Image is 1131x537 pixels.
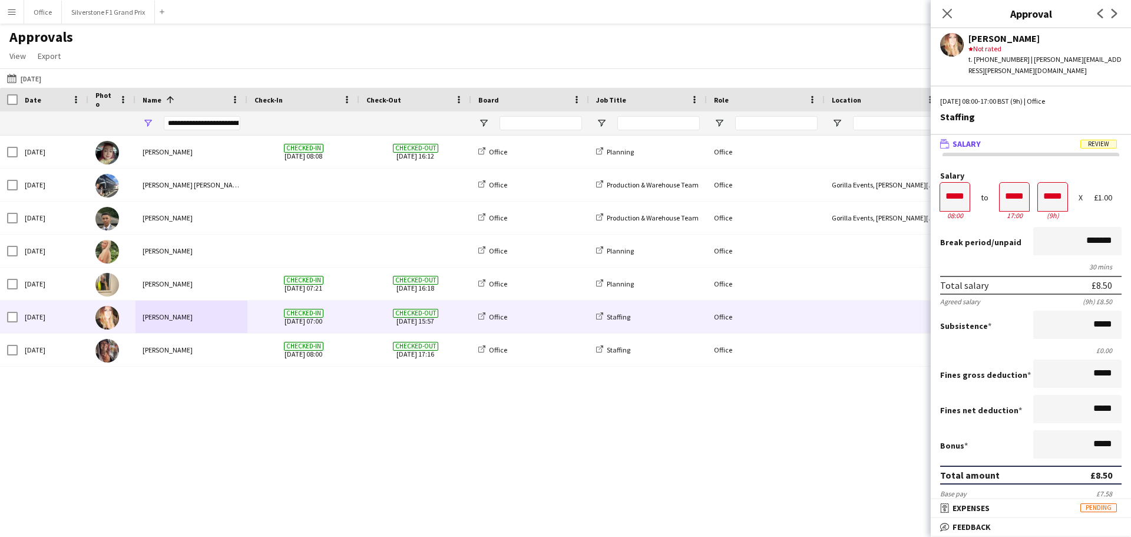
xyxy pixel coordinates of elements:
[254,95,283,104] span: Check-In
[393,342,438,351] span: Checked-out
[95,174,119,197] img: Connor Bowen
[95,240,119,263] img: Ellie Garner
[5,71,44,85] button: [DATE]
[366,268,464,300] span: [DATE] 16:18
[607,312,630,321] span: Staffing
[940,321,991,331] label: Subsistence
[940,469,1000,481] div: Total amount
[135,202,247,234] div: [PERSON_NAME]
[366,334,464,366] span: [DATE] 17:16
[489,279,507,288] span: Office
[489,147,507,156] span: Office
[607,345,630,354] span: Staffing
[478,213,507,222] a: Office
[596,118,607,129] button: Open Filter Menu
[596,246,634,255] a: Planning
[1038,211,1067,220] div: 9h
[707,268,825,300] div: Office
[931,6,1131,21] h3: Approval
[38,51,61,61] span: Export
[95,306,119,330] img: Laura Pearson
[489,345,507,354] span: Office
[18,334,88,366] div: [DATE]
[707,301,825,333] div: Office
[18,136,88,168] div: [DATE]
[489,246,507,255] span: Office
[254,301,352,333] span: [DATE] 07:00
[596,213,699,222] a: Production & Warehouse Team
[478,312,507,321] a: Office
[18,202,88,234] div: [DATE]
[478,246,507,255] a: Office
[968,54,1122,75] div: t. [PHONE_NUMBER] | [PERSON_NAME][EMAIL_ADDRESS][PERSON_NAME][DOMAIN_NAME]
[714,118,725,129] button: Open Filter Menu
[931,499,1131,517] mat-expansion-panel-header: ExpensesPending
[735,116,818,130] input: Role Filter Input
[940,96,1122,107] div: [DATE] 08:00-17:00 BST (9h) | Office
[254,136,352,168] span: [DATE] 08:08
[135,235,247,267] div: [PERSON_NAME]
[981,193,988,202] div: to
[284,276,323,285] span: Checked-in
[393,144,438,153] span: Checked-out
[143,95,161,104] span: Name
[62,1,155,24] button: Silverstone F1 Grand Prix
[500,116,582,130] input: Board Filter Input
[1080,140,1117,149] span: Review
[596,95,626,104] span: Job Title
[1094,193,1122,202] div: £1.00
[940,262,1122,271] div: 30 mins
[284,309,323,318] span: Checked-in
[940,237,991,248] span: Break period
[366,301,464,333] span: [DATE] 15:57
[33,48,65,64] a: Export
[95,273,119,296] img: Katie Armstrong
[596,279,634,288] a: Planning
[940,111,1122,122] div: Staffing
[940,237,1021,248] label: /unpaid
[707,169,825,201] div: Office
[478,118,489,129] button: Open Filter Menu
[940,279,988,291] div: Total salary
[968,44,1122,54] div: Not rated
[478,147,507,156] a: Office
[478,180,507,189] a: Office
[135,334,247,366] div: [PERSON_NAME]
[18,301,88,333] div: [DATE]
[135,136,247,168] div: [PERSON_NAME]
[284,144,323,153] span: Checked-in
[1092,279,1112,291] div: £8.50
[607,180,699,189] span: Production & Warehouse Team
[707,202,825,234] div: Office
[254,334,352,366] span: [DATE] 08:00
[1080,503,1117,512] span: Pending
[714,95,729,104] span: Role
[596,345,630,354] a: Staffing
[366,95,401,104] span: Check-Out
[832,118,842,129] button: Open Filter Menu
[953,139,981,149] span: Salary
[940,489,967,498] div: Base pay
[478,345,507,354] a: Office
[284,342,323,351] span: Checked-in
[478,95,499,104] span: Board
[135,268,247,300] div: [PERSON_NAME]
[940,440,968,451] label: Bonus
[596,147,634,156] a: Planning
[95,207,119,230] img: Elias White
[607,147,634,156] span: Planning
[1096,489,1122,498] div: £7.58
[607,246,634,255] span: Planning
[940,346,1122,355] div: £0.00
[596,312,630,321] a: Staffing
[5,48,31,64] a: View
[95,141,119,164] img: Clementine McIntosh
[825,169,943,201] div: Gorilla Events, [PERSON_NAME][GEOGRAPHIC_DATA], [GEOGRAPHIC_DATA], [GEOGRAPHIC_DATA]
[825,202,943,234] div: Gorilla Events, [PERSON_NAME][GEOGRAPHIC_DATA], [GEOGRAPHIC_DATA], [GEOGRAPHIC_DATA]
[18,169,88,201] div: [DATE]
[953,503,990,513] span: Expenses
[366,136,464,168] span: [DATE] 16:12
[95,339,119,363] img: Tara Jacobson
[940,211,970,220] div: 08:00
[1083,297,1122,306] div: (9h) £8.50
